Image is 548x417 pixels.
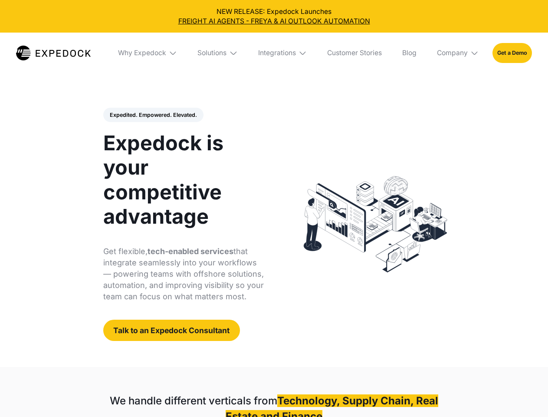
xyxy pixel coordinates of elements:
div: Solutions [197,49,226,57]
div: Integrations [251,33,314,73]
p: Get flexible, that integrate seamlessly into your workflows — powering teams with offshore soluti... [103,246,264,302]
a: Blog [395,33,423,73]
a: Customer Stories [320,33,388,73]
div: NEW RELEASE: Expedock Launches [7,7,541,26]
iframe: Chat Widget [505,375,548,417]
div: Company [437,49,468,57]
div: Why Expedock [111,33,184,73]
div: Why Expedock [118,49,166,57]
a: Talk to an Expedock Consultant [103,320,240,341]
a: FREIGHT AI AGENTS - FREYA & AI OUTLOOK AUTOMATION [7,17,541,26]
h1: Expedock is your competitive advantage [103,131,264,228]
div: Integrations [258,49,296,57]
a: Get a Demo [492,43,532,63]
div: Solutions [191,33,245,73]
strong: We handle different verticals from [110,394,277,407]
div: Company [430,33,486,73]
strong: tech-enabled services [148,247,233,256]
